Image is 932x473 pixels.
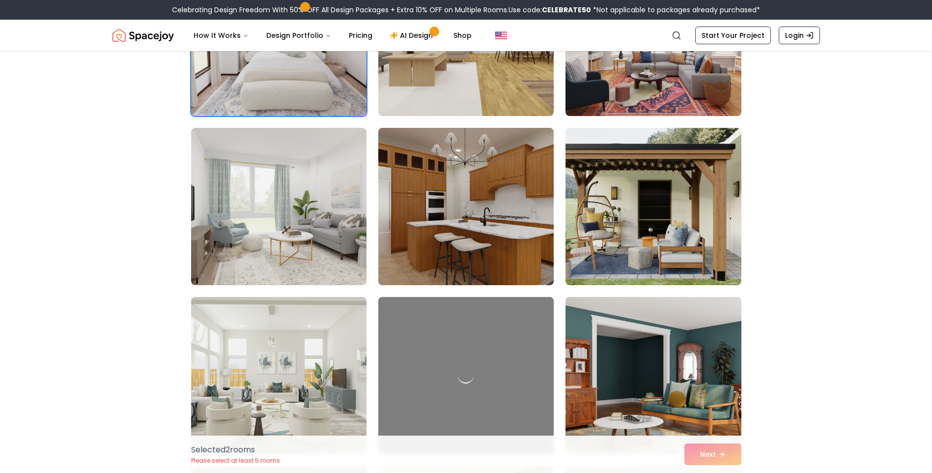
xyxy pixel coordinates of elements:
[258,26,339,45] button: Design Portfolio
[191,457,280,465] p: Please select at least 5 rooms
[341,26,380,45] a: Pricing
[172,5,760,15] div: Celebrating Design Freedom With 50% OFF All Design Packages + Extra 10% OFF on Multiple Rooms.
[565,128,741,285] img: Room room-9
[495,30,507,41] img: United States
[186,26,256,45] button: How It Works
[191,128,367,285] img: Room room-7
[591,5,760,15] span: *Not applicable to packages already purchased*
[779,27,820,44] a: Login
[446,26,480,45] a: Shop
[565,297,741,454] img: Room room-12
[113,26,174,45] a: Spacejoy
[186,26,480,45] nav: Main
[113,26,174,45] img: Spacejoy Logo
[542,5,591,15] b: CELEBRATE50
[508,5,591,15] span: Use code:
[374,124,558,289] img: Room room-8
[382,26,444,45] a: AI Design
[191,297,367,454] img: Room room-10
[113,20,820,51] nav: Global
[695,27,771,44] a: Start Your Project
[191,444,280,456] p: Selected 2 room s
